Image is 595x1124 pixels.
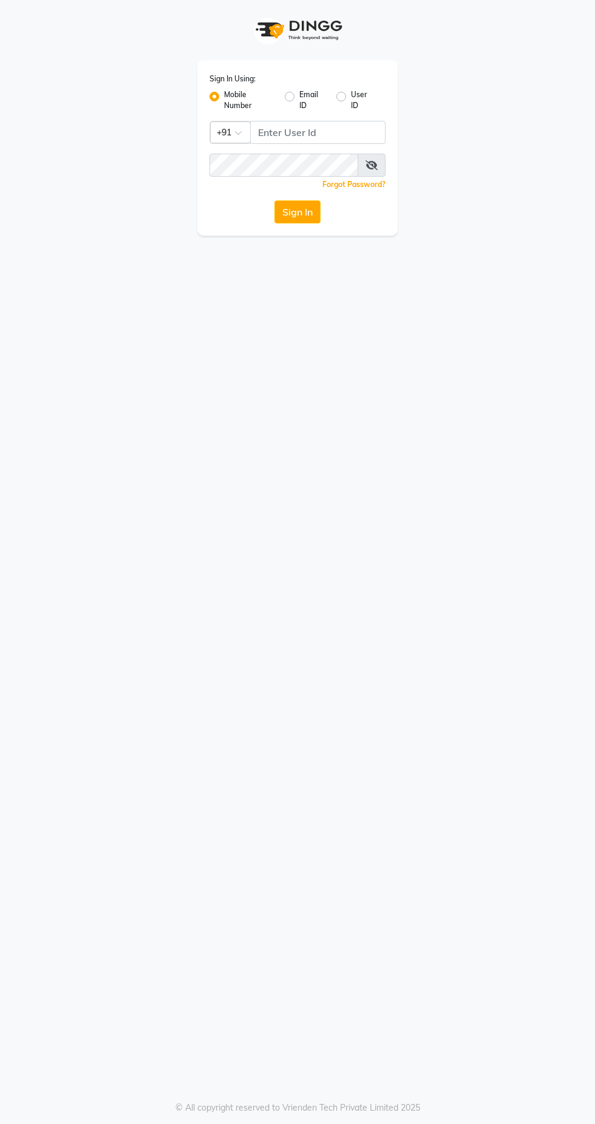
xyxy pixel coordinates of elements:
img: logo1.svg [249,12,346,48]
label: Mobile Number [224,89,275,111]
label: Sign In Using: [209,73,256,84]
label: Email ID [299,89,327,111]
a: Forgot Password? [322,180,386,189]
input: Username [209,154,358,177]
input: Username [250,121,386,144]
label: User ID [351,89,376,111]
button: Sign In [274,200,321,223]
